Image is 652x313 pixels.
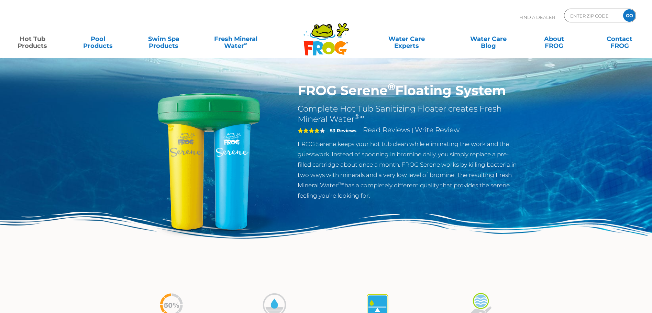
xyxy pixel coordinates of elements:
[365,32,448,46] a: Water CareExperts
[298,128,320,133] span: 4
[519,9,555,26] p: Find A Dealer
[130,83,288,240] img: hot-tub-product-serene-floater.png
[244,41,247,46] sup: ∞
[594,32,645,46] a: ContactFROG
[330,128,356,133] strong: 53 Reviews
[7,32,58,46] a: Hot TubProducts
[415,126,460,134] a: Write Review
[298,139,522,201] p: FROG Serene keeps your hot tub clean while eliminating the work and the guesswork. Instead of spo...
[204,32,268,46] a: Fresh MineralWater∞
[623,9,636,22] input: GO
[363,126,410,134] a: Read Reviews
[338,181,344,186] sup: ®∞
[463,32,514,46] a: Water CareBlog
[354,113,364,121] sup: ®∞
[528,32,579,46] a: AboutFROG
[412,127,413,134] span: |
[388,81,395,93] sup: ®
[298,104,522,124] h2: Complete Hot Tub Sanitizing Floater creates Fresh Mineral Water
[298,83,522,98] h1: FROG Serene Floating System
[73,32,124,46] a: PoolProducts
[138,32,189,46] a: Swim SpaProducts
[300,14,353,56] img: Frog Products Logo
